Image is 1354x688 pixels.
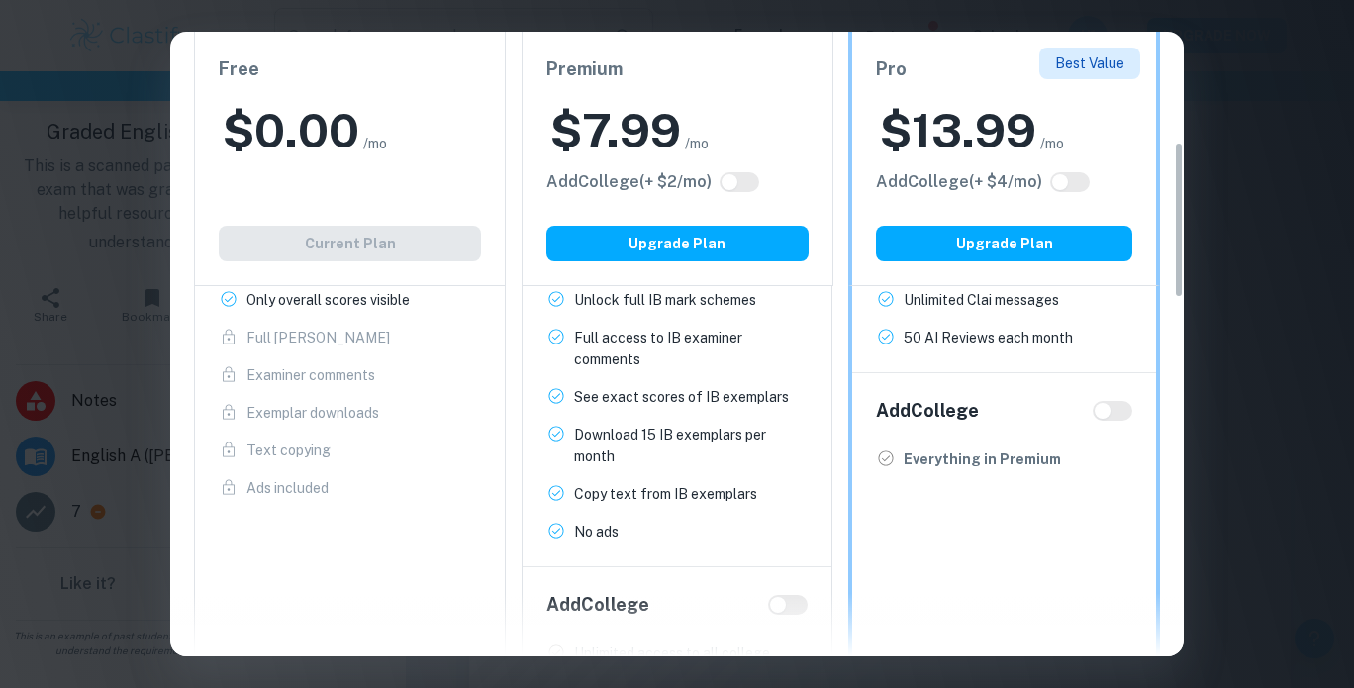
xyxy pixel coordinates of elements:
span: /mo [1040,133,1064,154]
h6: Add College [546,591,649,619]
p: Only overall scores visible [246,289,410,311]
p: See exact scores of IB exemplars [574,386,789,408]
span: /mo [363,133,387,154]
p: No ads [574,521,619,542]
p: Everything in Premium [904,448,1061,470]
p: Unlimited Clai messages [904,289,1059,311]
h6: Add College [876,397,979,425]
p: Download 15 IB exemplars per month [574,424,809,467]
p: Full [PERSON_NAME] [246,327,390,348]
h6: Free [219,55,481,83]
p: Unlock full IB mark schemes [574,289,756,311]
h2: $ 7.99 [550,99,681,162]
h2: $ 13.99 [880,99,1036,162]
h6: Premium [546,55,809,83]
p: Examiner comments [246,364,375,386]
p: Ads included [246,477,329,499]
p: Text copying [246,440,331,461]
button: Upgrade Plan [876,226,1132,261]
h6: Click to see all the additional College features. [546,170,712,194]
h6: Click to see all the additional College features. [876,170,1042,194]
p: Copy text from IB exemplars [574,483,757,505]
p: Full access to IB examiner comments [574,327,809,370]
h6: Pro [876,55,1132,83]
button: Upgrade Plan [546,226,809,261]
h2: $ 0.00 [223,99,359,162]
p: 50 AI Reviews each month [904,327,1073,348]
p: Exemplar downloads [246,402,379,424]
span: /mo [685,133,709,154]
p: Best Value [1055,52,1124,74]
